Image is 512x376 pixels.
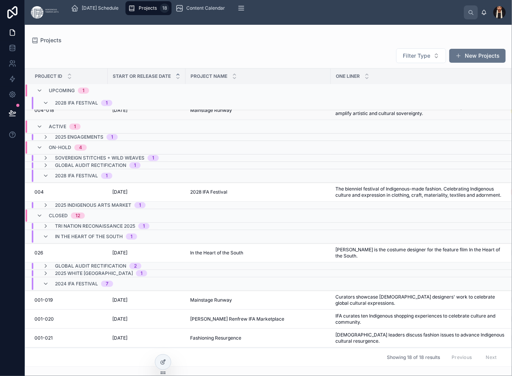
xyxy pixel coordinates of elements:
[387,354,440,361] span: Showing 18 of 18 results
[190,107,232,113] span: Mainstage Runway
[335,186,506,198] a: The bienniel festival of Indigenous-made fashion. Celebrating Indigenous culture and expression i...
[190,107,326,113] a: Mainstage Runway
[190,316,284,322] span: [PERSON_NAME] Renfrew IFA Marketplace
[112,107,127,113] span: [DATE]
[82,5,119,11] span: [DATE] Schedule
[55,155,144,161] span: Sovereign Stitches + Wild Weaves
[49,124,66,130] span: Active
[335,294,506,306] a: Curators showcase [DEMOGRAPHIC_DATA] designers' work to celebrate global cultural expressions.
[55,162,126,168] span: Global Audit Rectification
[112,335,127,341] span: [DATE]
[160,3,169,13] div: 18
[49,213,68,219] span: Closed
[173,1,230,15] a: Content Calendar
[190,335,326,341] a: Fashioning Resurgence
[76,213,80,219] div: 12
[139,5,157,11] span: Projects
[190,189,326,195] a: 2028 IFA Festival
[112,297,127,303] span: [DATE]
[112,250,181,256] a: [DATE]
[112,297,181,303] a: [DATE]
[403,52,430,60] span: Filter Type
[34,189,44,195] span: 004
[55,281,98,287] span: 2024 IFA Festival
[55,100,98,106] span: 2028 IFA Festival
[134,162,136,168] div: 1
[55,223,135,229] span: Tri Nation Reconaissance 2025
[139,202,141,208] div: 1
[106,100,108,106] div: 1
[335,247,506,259] a: [PERSON_NAME] is the costume designer for the feature film In the Heart of the South.
[131,233,132,240] div: 1
[55,263,126,269] span: Global Audit Rectification
[143,223,145,229] div: 1
[396,48,446,63] button: Select Button
[34,107,103,113] a: 004-018
[82,88,84,94] div: 1
[190,316,326,322] a: [PERSON_NAME] Renfrew IFA Marketplace
[190,297,326,303] a: Mainstage Runway
[111,134,113,140] div: 1
[74,124,76,130] div: 1
[55,270,133,276] span: 2025 WHITE [GEOGRAPHIC_DATA]
[141,270,143,276] div: 1
[335,104,506,117] a: [DEMOGRAPHIC_DATA] artists lead collaborative fashion performances to amplify artistic and cultur...
[34,297,103,303] a: 001-019
[106,173,108,179] div: 1
[113,73,171,79] span: Start or Release Date
[34,250,103,256] a: 026
[34,250,43,256] span: 026
[336,73,360,79] span: One Liner
[191,73,227,79] span: Project Name
[449,49,506,63] button: New Projects
[31,6,58,19] img: App logo
[40,36,62,44] span: Projects
[69,1,124,15] a: [DATE] Schedule
[112,189,181,195] a: [DATE]
[31,36,62,44] a: Projects
[335,313,506,325] a: IFA curates ten Indigenous shopping experiences to celebrate culture and community.
[34,189,103,195] a: 004
[112,189,127,195] span: [DATE]
[190,250,326,256] a: In the Heart of the South
[112,335,181,341] a: [DATE]
[34,316,54,322] span: 001-020
[79,144,82,151] div: 4
[190,250,243,256] span: In the Heart of the South
[34,297,53,303] span: 001-019
[152,155,154,161] div: 1
[190,297,232,303] span: Mainstage Runway
[335,332,506,344] a: [DEMOGRAPHIC_DATA] leaders discuss fashion issues to advance Indigenous cultural resurgence.
[55,202,131,208] span: 2025 Indigenous Arts Market
[112,316,181,322] a: [DATE]
[55,173,98,179] span: 2028 IFA Festival
[34,316,103,322] a: 001-020
[112,107,181,113] a: [DATE]
[55,134,103,140] span: 2025 Engagements
[190,335,241,341] span: Fashioning Resurgence
[49,144,71,151] span: On-hold
[106,281,108,287] div: 7
[34,335,53,341] span: 001-021
[134,263,137,269] div: 2
[186,5,225,11] span: Content Calendar
[34,107,54,113] span: 004-018
[112,316,127,322] span: [DATE]
[125,1,172,15] a: Projects18
[34,335,103,341] a: 001-021
[35,73,62,79] span: Project ID
[112,250,127,256] span: [DATE]
[190,189,227,195] span: 2028 IFA Festival
[49,88,75,94] span: Upcoming
[55,233,123,240] span: In the Heart of the South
